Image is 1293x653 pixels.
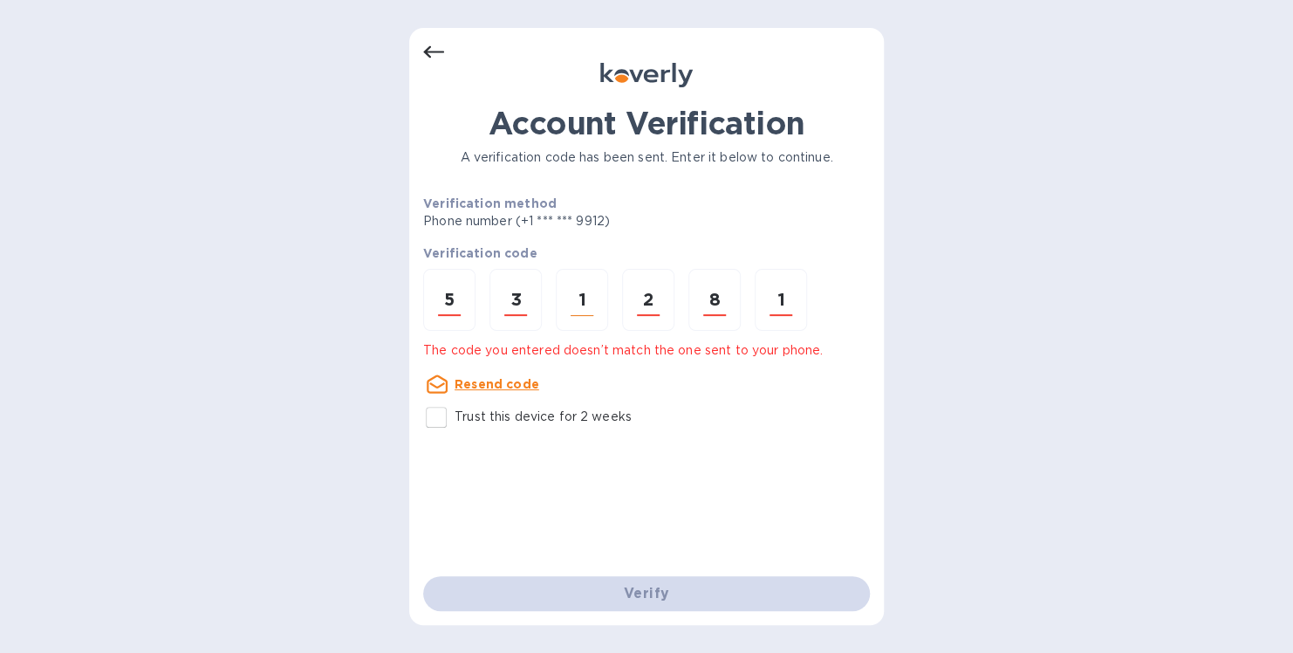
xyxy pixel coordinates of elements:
[423,148,870,167] p: A verification code has been sent. Enter it below to continue.
[455,377,539,391] u: Resend code
[455,408,632,426] p: Trust this device for 2 weeks
[423,212,743,230] p: Phone number (+1 *** *** 9912)
[423,196,557,210] b: Verification method
[423,244,870,262] p: Verification code
[423,341,870,360] p: The code you entered doesn’t match the one sent to your phone.
[423,105,870,141] h1: Account Verification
